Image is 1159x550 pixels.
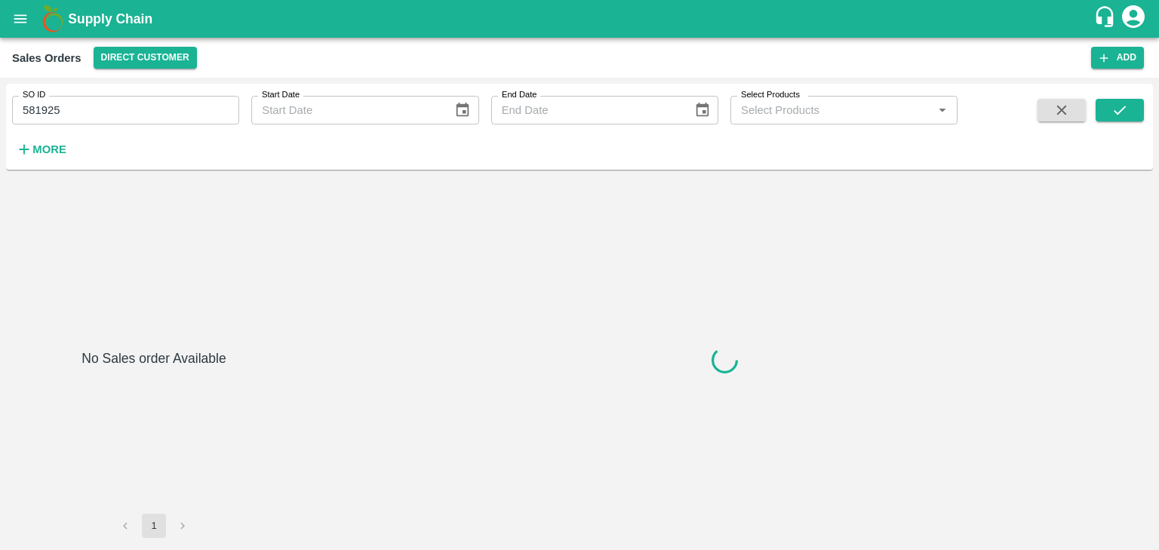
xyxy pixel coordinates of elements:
[111,514,197,538] nav: pagination navigation
[491,96,682,124] input: End Date
[32,143,66,155] strong: More
[142,514,166,538] button: page 1
[23,89,45,101] label: SO ID
[688,96,717,124] button: Choose date
[933,100,952,120] button: Open
[12,48,81,68] div: Sales Orders
[81,348,226,514] h6: No Sales order Available
[1093,5,1120,32] div: customer-support
[262,89,300,101] label: Start Date
[94,47,197,69] button: Select DC
[12,137,70,162] button: More
[741,89,800,101] label: Select Products
[68,11,152,26] b: Supply Chain
[38,4,68,34] img: logo
[502,89,536,101] label: End Date
[3,2,38,36] button: open drawer
[735,100,928,120] input: Select Products
[1091,47,1144,69] button: Add
[251,96,442,124] input: Start Date
[68,8,1093,29] a: Supply Chain
[12,96,239,124] input: Enter SO ID
[1120,3,1147,35] div: account of current user
[448,96,477,124] button: Choose date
